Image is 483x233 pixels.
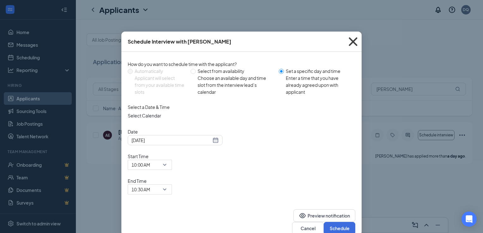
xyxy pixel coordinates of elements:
[131,185,150,194] span: 10:30 AM
[299,212,306,219] svg: Eye
[131,137,211,144] input: Aug 27, 2025
[128,128,355,135] span: Date
[198,68,274,75] div: Select from availability
[131,160,150,170] span: 10:00 AM
[128,38,231,45] div: Schedule Interview with [PERSON_NAME]
[135,75,186,95] div: Applicant will select from your available time slots
[128,153,172,160] span: Start Time
[128,177,172,184] span: End Time
[198,75,274,95] div: Choose an available day and time slot from the interview lead’s calendar
[286,68,350,75] div: Set a specific day and time
[293,209,355,222] button: EyePreview notification
[462,212,477,227] div: Open Intercom Messenger
[345,32,362,52] button: Close
[128,61,355,68] div: How do you want to schedule time with the applicant?
[135,68,186,75] div: Automatically
[128,112,355,119] span: Select Calendar
[128,104,355,111] div: Select a Date & Time
[286,75,350,95] div: Enter a time that you have already agreed upon with applicant
[345,33,362,50] svg: Cross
